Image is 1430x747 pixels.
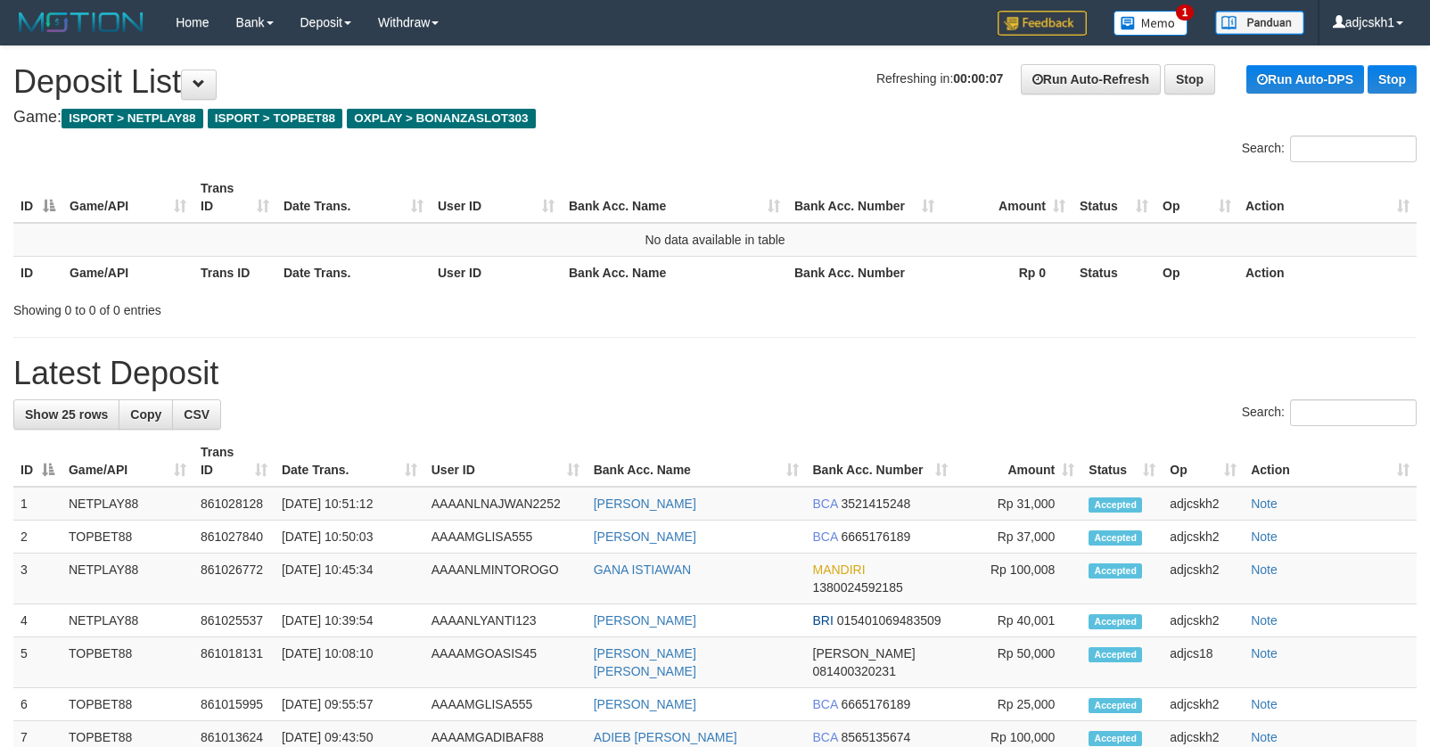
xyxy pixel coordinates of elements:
[1089,647,1142,662] span: Accepted
[955,637,1081,688] td: Rp 50,000
[1244,436,1417,487] th: Action: activate to sort column ascending
[998,11,1087,36] img: Feedback.jpg
[193,436,275,487] th: Trans ID: activate to sort column ascending
[594,646,696,678] a: [PERSON_NAME] [PERSON_NAME]
[193,172,276,223] th: Trans ID: activate to sort column ascending
[13,256,62,289] th: ID
[1089,530,1142,546] span: Accepted
[275,637,424,688] td: [DATE] 10:08:10
[813,646,916,661] span: [PERSON_NAME]
[13,172,62,223] th: ID: activate to sort column descending
[275,436,424,487] th: Date Trans.: activate to sort column ascending
[62,521,193,554] td: TOPBET88
[208,109,342,128] span: ISPORT > TOPBET88
[1242,135,1417,162] label: Search:
[594,529,696,544] a: [PERSON_NAME]
[276,172,431,223] th: Date Trans.: activate to sort column ascending
[13,436,62,487] th: ID: activate to sort column descending
[813,580,903,595] span: Copy 1380024592185 to clipboard
[1155,256,1238,289] th: Op
[1081,436,1163,487] th: Status: activate to sort column ascending
[1251,646,1278,661] a: Note
[1251,613,1278,628] a: Note
[13,294,582,319] div: Showing 0 to 0 of 0 entries
[841,697,910,711] span: Copy 6665176189 to clipboard
[955,521,1081,554] td: Rp 37,000
[193,637,275,688] td: 861018131
[13,109,1417,127] h4: Game:
[347,109,536,128] span: OXPLAY > BONANZASLOT303
[424,604,587,637] td: AAAANLYANTI123
[955,436,1081,487] th: Amount: activate to sort column ascending
[13,399,119,430] a: Show 25 rows
[119,399,173,430] a: Copy
[13,554,62,604] td: 3
[13,487,62,521] td: 1
[193,487,275,521] td: 861028128
[275,688,424,721] td: [DATE] 09:55:57
[424,554,587,604] td: AAAANLMINTOROGO
[1246,65,1364,94] a: Run Auto-DPS
[813,529,838,544] span: BCA
[431,256,562,289] th: User ID
[1163,487,1244,521] td: adjcskh2
[837,613,941,628] span: Copy 015401069483509 to clipboard
[62,436,193,487] th: Game/API: activate to sort column ascending
[1163,637,1244,688] td: adjcs18
[431,172,562,223] th: User ID: activate to sort column ascending
[13,356,1417,391] h1: Latest Deposit
[594,613,696,628] a: [PERSON_NAME]
[594,730,737,744] a: ADIEB [PERSON_NAME]
[62,172,193,223] th: Game/API: activate to sort column ascending
[1251,497,1278,511] a: Note
[813,730,838,744] span: BCA
[275,487,424,521] td: [DATE] 10:51:12
[1072,172,1155,223] th: Status: activate to sort column ascending
[13,223,1417,257] td: No data available in table
[1163,604,1244,637] td: adjcskh2
[130,407,161,422] span: Copy
[193,688,275,721] td: 861015995
[184,407,210,422] span: CSV
[1163,688,1244,721] td: adjcskh2
[562,256,787,289] th: Bank Acc. Name
[424,436,587,487] th: User ID: activate to sort column ascending
[594,562,691,577] a: GANA ISTIAWAN
[62,688,193,721] td: TOPBET88
[1155,172,1238,223] th: Op: activate to sort column ascending
[1238,172,1417,223] th: Action: activate to sort column ascending
[1114,11,1188,36] img: Button%20Memo.svg
[172,399,221,430] a: CSV
[1089,614,1142,629] span: Accepted
[1163,436,1244,487] th: Op: activate to sort column ascending
[787,172,941,223] th: Bank Acc. Number: activate to sort column ascending
[13,637,62,688] td: 5
[562,172,787,223] th: Bank Acc. Name: activate to sort column ascending
[1163,554,1244,604] td: adjcskh2
[62,604,193,637] td: NETPLAY88
[955,487,1081,521] td: Rp 31,000
[1164,64,1215,94] a: Stop
[1290,135,1417,162] input: Search:
[841,497,910,511] span: Copy 3521415248 to clipboard
[787,256,941,289] th: Bank Acc. Number
[62,554,193,604] td: NETPLAY88
[424,688,587,721] td: AAAAMGLISA555
[813,613,834,628] span: BRI
[424,487,587,521] td: AAAANLNAJWAN2252
[1089,563,1142,579] span: Accepted
[1251,730,1278,744] a: Note
[1089,497,1142,513] span: Accepted
[1251,562,1278,577] a: Note
[13,521,62,554] td: 2
[953,71,1003,86] strong: 00:00:07
[594,497,696,511] a: [PERSON_NAME]
[587,436,806,487] th: Bank Acc. Name: activate to sort column ascending
[13,64,1417,100] h1: Deposit List
[813,664,896,678] span: Copy 081400320231 to clipboard
[1238,256,1417,289] th: Action
[841,529,910,544] span: Copy 6665176189 to clipboard
[424,637,587,688] td: AAAAMGOASIS45
[275,554,424,604] td: [DATE] 10:45:34
[13,9,149,36] img: MOTION_logo.png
